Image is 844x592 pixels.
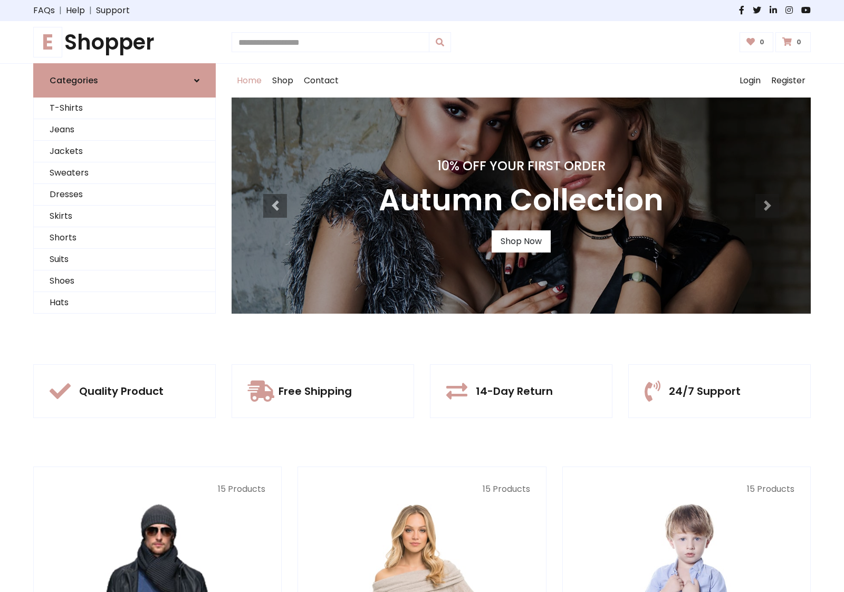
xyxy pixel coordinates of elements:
a: Suits [34,249,215,270]
a: Register [766,64,811,98]
a: Shop Now [492,230,551,253]
a: Login [734,64,766,98]
a: T-Shirts [34,98,215,119]
a: Shorts [34,227,215,249]
span: E [33,27,62,57]
a: Shoes [34,270,215,292]
a: Hats [34,292,215,314]
a: Shop [267,64,299,98]
p: 15 Products [314,483,530,496]
h5: Free Shipping [279,385,352,397]
h5: 14-Day Return [476,385,553,397]
a: FAQs [33,4,55,17]
span: | [85,4,96,17]
a: Sweaters [34,162,215,184]
a: Dresses [34,184,215,206]
p: 15 Products [579,483,794,496]
p: 15 Products [50,483,265,496]
a: Help [66,4,85,17]
h5: 24/7 Support [669,385,741,397]
a: Contact [299,64,344,98]
h1: Shopper [33,30,216,55]
a: 0 [740,32,774,52]
span: 0 [794,37,804,47]
h3: Autumn Collection [379,182,664,218]
span: 0 [757,37,767,47]
span: | [55,4,66,17]
a: Jackets [34,141,215,162]
h5: Quality Product [79,385,164,397]
a: Categories [33,63,216,98]
a: EShopper [33,30,216,55]
a: Support [96,4,130,17]
h6: Categories [50,75,98,85]
h4: 10% Off Your First Order [379,159,664,174]
a: Jeans [34,119,215,141]
a: Skirts [34,206,215,227]
a: 0 [775,32,811,52]
a: Home [232,64,267,98]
